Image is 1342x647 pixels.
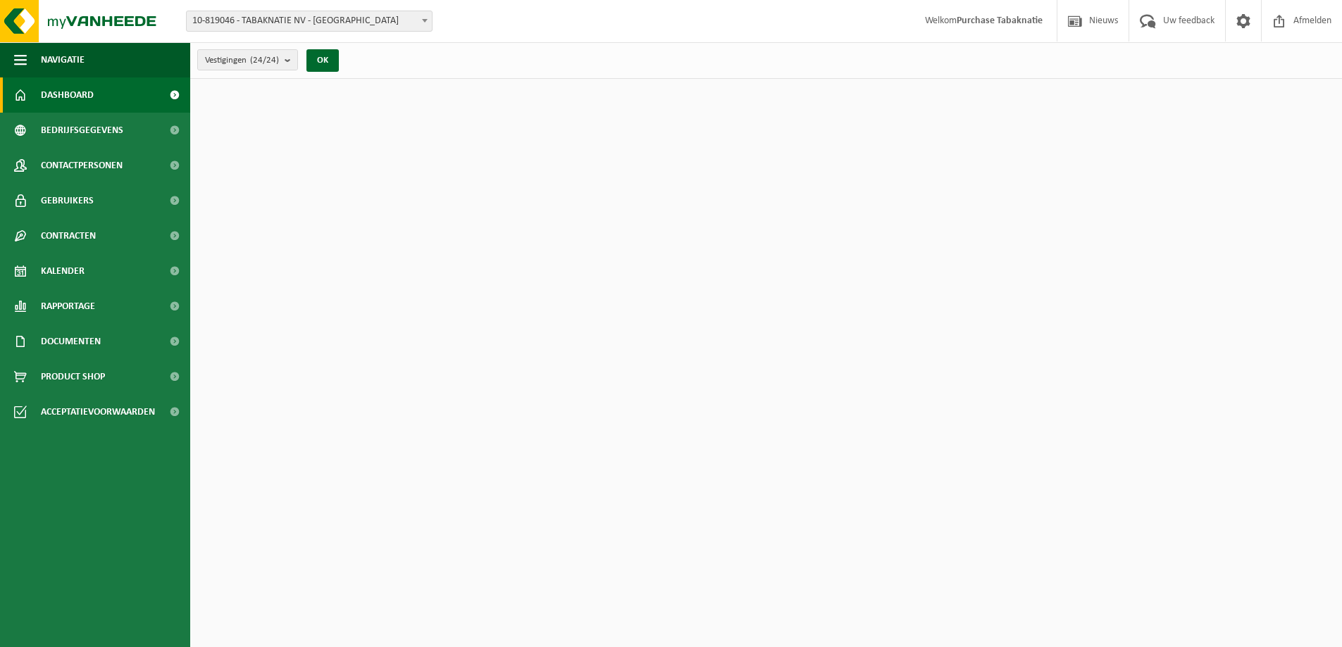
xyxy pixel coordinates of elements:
span: Product Shop [41,359,105,394]
span: Kalender [41,253,85,289]
span: 10-819046 - TABAKNATIE NV - ANTWERPEN [186,11,433,32]
span: Dashboard [41,77,94,113]
count: (24/24) [250,56,279,65]
span: Acceptatievoorwaarden [41,394,155,429]
span: Contracten [41,218,96,253]
span: Rapportage [41,289,95,324]
span: Contactpersonen [41,148,123,183]
span: Documenten [41,324,101,359]
span: Navigatie [41,42,85,77]
button: Vestigingen(24/24) [197,49,298,70]
span: 10-819046 - TABAKNATIE NV - ANTWERPEN [187,11,432,31]
strong: Purchase Tabaknatie [957,15,1043,26]
button: OK [306,49,339,72]
span: Gebruikers [41,183,94,218]
span: Bedrijfsgegevens [41,113,123,148]
span: Vestigingen [205,50,279,71]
